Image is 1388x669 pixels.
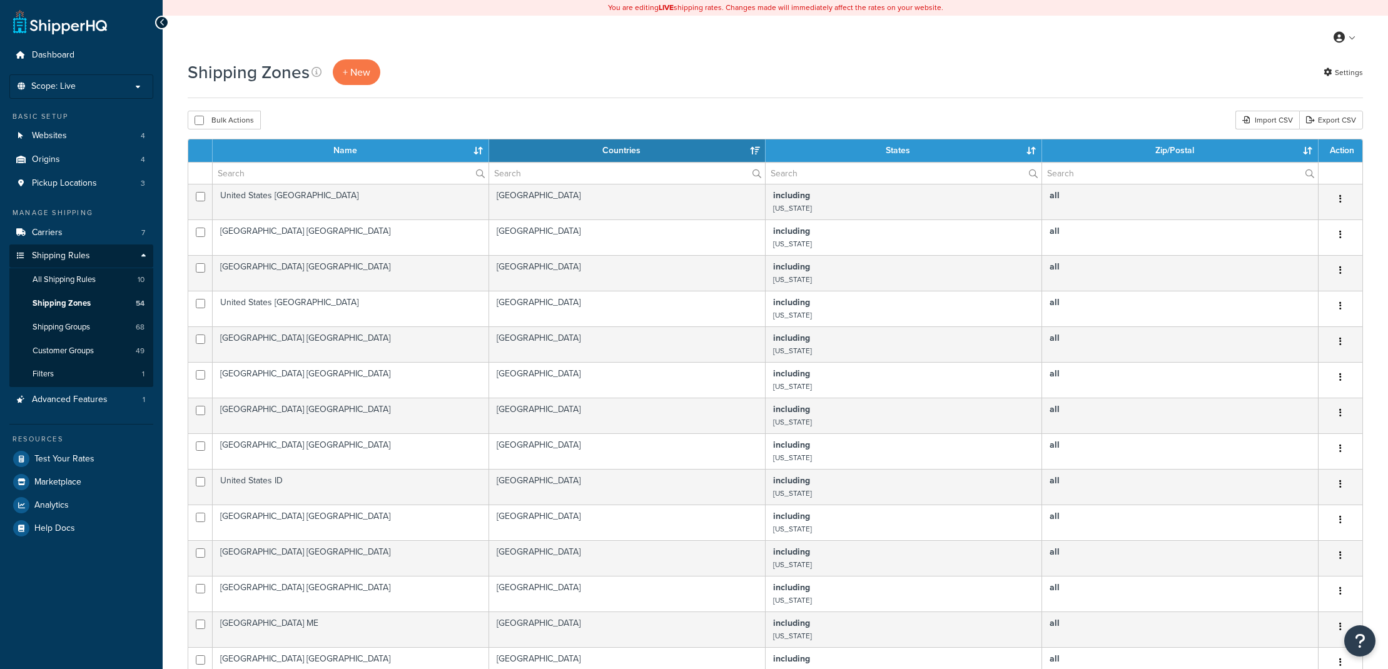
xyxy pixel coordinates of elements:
[489,611,766,647] td: [GEOGRAPHIC_DATA]
[773,274,812,285] small: [US_STATE]
[773,416,812,428] small: [US_STATE]
[1235,111,1299,129] div: Import CSV
[213,326,489,362] td: [GEOGRAPHIC_DATA] [GEOGRAPHIC_DATA]
[136,298,144,309] span: 54
[773,559,812,570] small: [US_STATE]
[141,131,145,141] span: 4
[213,291,489,326] td: United States [GEOGRAPHIC_DATA]
[33,369,54,380] span: Filters
[9,316,153,339] li: Shipping Groups
[489,576,766,611] td: [GEOGRAPHIC_DATA]
[489,139,766,162] th: Countries: activate to sort column ascending
[766,163,1041,184] input: Search
[1050,189,1060,202] b: all
[213,505,489,540] td: [GEOGRAPHIC_DATA] [GEOGRAPHIC_DATA]
[9,340,153,363] li: Customer Groups
[773,367,810,380] b: including
[489,219,766,255] td: [GEOGRAPHIC_DATA]
[213,362,489,398] td: [GEOGRAPHIC_DATA] [GEOGRAPHIC_DATA]
[34,523,75,534] span: Help Docs
[773,545,810,558] b: including
[9,340,153,363] a: Customer Groups 49
[9,292,153,315] li: Shipping Zones
[9,244,153,387] li: Shipping Rules
[773,403,810,416] b: including
[32,228,63,238] span: Carriers
[34,454,94,465] span: Test Your Rates
[1050,616,1060,630] b: all
[1050,474,1060,487] b: all
[773,616,810,630] b: including
[13,9,107,34] a: ShipperHQ Home
[773,345,812,356] small: [US_STATE]
[9,494,153,516] a: Analytics
[136,322,144,333] span: 68
[333,59,380,85] a: + New
[188,60,310,84] h1: Shipping Zones
[9,363,153,386] li: Filters
[9,268,153,291] a: All Shipping Rules 10
[659,2,674,13] b: LIVE
[213,219,489,255] td: [GEOGRAPHIC_DATA] [GEOGRAPHIC_DATA]
[773,652,810,665] b: including
[141,228,145,238] span: 7
[143,395,145,405] span: 1
[9,172,153,195] li: Pickup Locations
[142,369,144,380] span: 1
[213,469,489,505] td: United States ID
[213,398,489,433] td: [GEOGRAPHIC_DATA] [GEOGRAPHIC_DATA]
[33,346,94,356] span: Customer Groups
[773,260,810,273] b: including
[1344,625,1375,656] button: Open Resource Center
[213,576,489,611] td: [GEOGRAPHIC_DATA] [GEOGRAPHIC_DATA]
[773,452,812,463] small: [US_STATE]
[9,316,153,339] a: Shipping Groups 68
[32,395,108,405] span: Advanced Features
[213,139,489,162] th: Name: activate to sort column ascending
[9,292,153,315] a: Shipping Zones 54
[1050,403,1060,416] b: all
[9,388,153,411] li: Advanced Features
[32,131,67,141] span: Websites
[213,433,489,469] td: [GEOGRAPHIC_DATA] [GEOGRAPHIC_DATA]
[31,81,76,92] span: Scope: Live
[32,154,60,165] span: Origins
[773,381,812,392] small: [US_STATE]
[773,189,810,202] b: including
[213,184,489,219] td: United States [GEOGRAPHIC_DATA]
[9,124,153,148] a: Websites 4
[9,221,153,244] li: Carriers
[489,398,766,433] td: [GEOGRAPHIC_DATA]
[9,44,153,67] a: Dashboard
[9,434,153,445] div: Resources
[773,595,812,606] small: [US_STATE]
[9,208,153,218] div: Manage Shipping
[1050,367,1060,380] b: all
[489,505,766,540] td: [GEOGRAPHIC_DATA]
[9,363,153,386] a: Filters 1
[33,322,90,333] span: Shipping Groups
[34,500,69,511] span: Analytics
[773,203,812,214] small: [US_STATE]
[489,291,766,326] td: [GEOGRAPHIC_DATA]
[773,309,812,321] small: [US_STATE]
[9,148,153,171] a: Origins 4
[1042,163,1318,184] input: Search
[9,111,153,122] div: Basic Setup
[9,244,153,268] a: Shipping Rules
[188,111,261,129] button: Bulk Actions
[1050,296,1060,309] b: all
[213,611,489,647] td: [GEOGRAPHIC_DATA] ME
[213,540,489,576] td: [GEOGRAPHIC_DATA] [GEOGRAPHIC_DATA]
[773,510,810,523] b: including
[1050,652,1060,665] b: all
[9,448,153,470] a: Test Your Rates
[32,50,74,61] span: Dashboard
[489,184,766,219] td: [GEOGRAPHIC_DATA]
[136,346,144,356] span: 49
[1042,139,1319,162] th: Zip/Postal: activate to sort column ascending
[773,488,812,499] small: [US_STATE]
